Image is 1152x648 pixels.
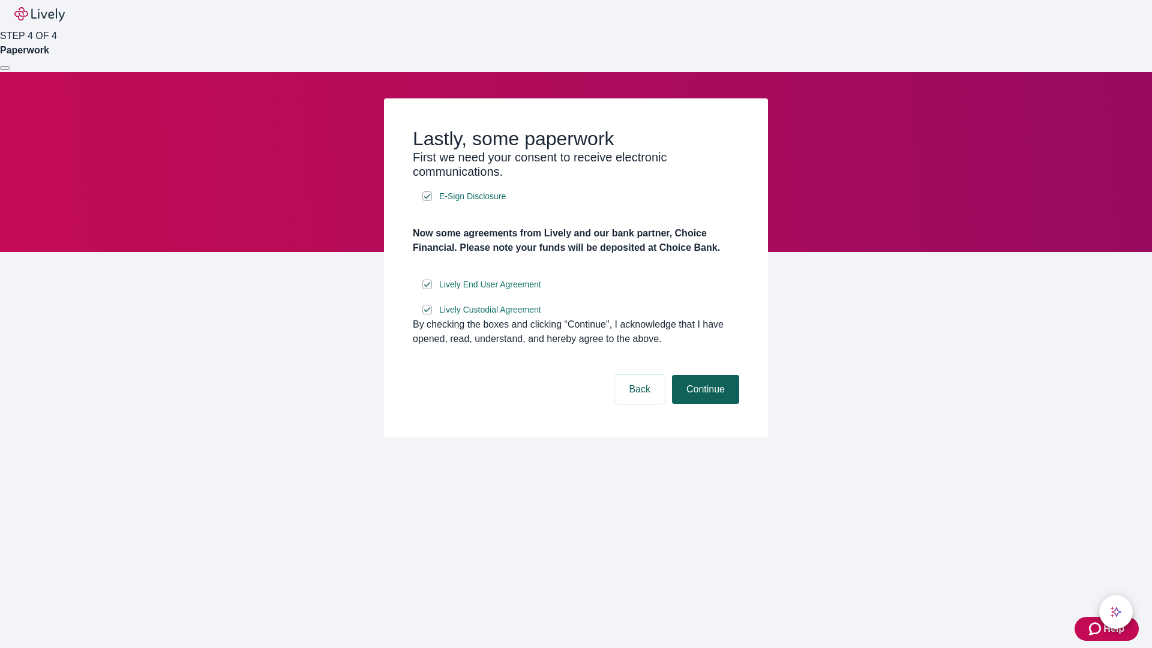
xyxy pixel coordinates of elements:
[413,226,739,255] h4: Now some agreements from Lively and our bank partner, Choice Financial. Please note your funds wi...
[1110,606,1122,618] svg: Lively AI Assistant
[14,7,65,22] img: Lively
[1075,617,1139,641] button: Zendesk support iconHelp
[437,277,544,292] a: e-sign disclosure document
[1099,595,1133,629] button: chat
[1089,622,1103,636] svg: Zendesk support icon
[1103,622,1124,636] span: Help
[439,190,506,203] span: E-Sign Disclosure
[413,127,739,150] h2: Lastly, some paperwork
[439,278,541,291] span: Lively End User Agreement
[437,302,544,317] a: e-sign disclosure document
[437,189,508,204] a: e-sign disclosure document
[672,375,739,404] button: Continue
[413,317,739,346] div: By checking the boxes and clicking “Continue", I acknowledge that I have opened, read, understand...
[614,375,665,404] button: Back
[413,150,739,179] h3: First we need your consent to receive electronic communications.
[439,304,541,316] span: Lively Custodial Agreement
